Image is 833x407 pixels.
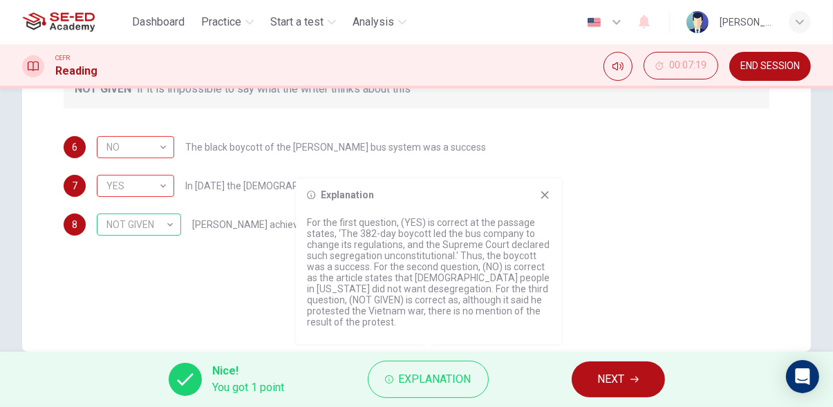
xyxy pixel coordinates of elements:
[72,142,77,152] span: 6
[740,61,800,72] span: END SESSION
[97,167,169,206] div: YES
[97,175,174,197] div: NO
[75,81,131,97] span: NOT GIVEN
[598,370,625,389] span: NEXT
[97,205,176,245] div: NOT GIVEN
[399,370,471,389] span: Explanation
[201,14,241,30] span: Practice
[137,81,411,97] span: if it is impossible to say what the writer thinks about this
[185,181,544,191] span: In [DATE] the [DEMOGRAPHIC_DATA] people in [US_STATE] wanted desegregation
[55,63,97,79] h1: Reading
[786,360,819,393] div: Open Intercom Messenger
[22,8,95,36] img: SE-ED Academy logo
[97,128,169,167] div: NO
[603,52,633,81] div: Mute
[132,14,185,30] span: Dashboard
[192,220,498,229] span: [PERSON_NAME] achieved a lot in his protest against the Vietnam War
[72,220,77,229] span: 8
[55,53,70,63] span: CEFR
[644,52,718,81] div: Hide
[97,136,174,158] div: YES
[307,217,550,328] p: For the first question, (YES) is correct at the passage states, ‘The 382-day boycott led the bus ...
[321,189,374,200] h6: Explanation
[72,181,77,191] span: 7
[669,60,706,71] span: 00:07:19
[720,14,772,30] div: [PERSON_NAME]
[686,11,709,33] img: Profile picture
[353,14,394,30] span: Analysis
[213,363,285,379] span: Nice!
[586,17,603,28] img: en
[213,379,285,396] span: You got 1 point
[185,142,486,152] span: The black boycott of the [PERSON_NAME] bus system was a success
[270,14,324,30] span: Start a test
[97,214,181,236] div: NOT GIVEN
